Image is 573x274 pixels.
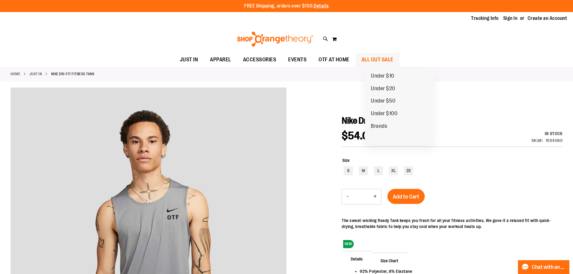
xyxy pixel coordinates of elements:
[371,73,394,80] span: Under $10
[528,15,567,22] a: Create an Account
[546,137,563,143] div: 1554080
[369,189,381,204] button: Increase product quantity
[531,138,543,143] strong: SKU
[371,98,396,105] span: Under $50
[371,85,395,93] span: Under $20
[531,131,563,137] div: In stock
[343,240,354,248] span: NEW
[387,189,425,204] button: Add to Cart
[362,53,393,66] span: ALL OUT SALE
[374,166,383,175] div: L
[371,123,387,131] span: Brands
[359,166,368,175] div: M
[342,130,375,142] span: $54.00
[51,71,94,77] strong: Nike Dri-FIT Fitness Tank
[11,71,20,77] a: Home
[389,166,398,175] div: XL
[371,110,397,118] span: Under $100
[314,3,329,9] a: Details
[353,189,369,204] input: Product quantity
[518,260,570,274] button: Chat with an Expert
[236,32,314,47] img: Shop Orangetheory
[532,264,566,270] span: Chat with an Expert
[288,53,307,66] span: EVENTS
[342,115,428,126] span: Nike Dri-FIT Fitness Tank
[531,131,563,137] div: Availability
[244,3,329,10] p: FREE Shipping, orders over $150.
[342,189,353,204] button: Decrease product quantity
[471,15,499,22] a: Tracking Info
[342,217,562,229] div: The sweat-wicking Ready Tank keeps you fresh for all your fitness activities. We gave it a relaxe...
[342,158,350,163] span: Size
[29,71,42,77] a: JUST IN
[342,251,372,266] span: Details
[371,253,407,268] span: Size Chart
[243,53,276,66] span: ACCESSORIES
[180,53,198,66] span: JUST IN
[344,166,353,175] div: S
[393,193,419,200] span: Add to Cart
[210,53,231,66] span: APPAREL
[503,15,518,22] a: Sign In
[404,166,413,175] div: 2X
[319,53,350,66] span: OTF AT HOME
